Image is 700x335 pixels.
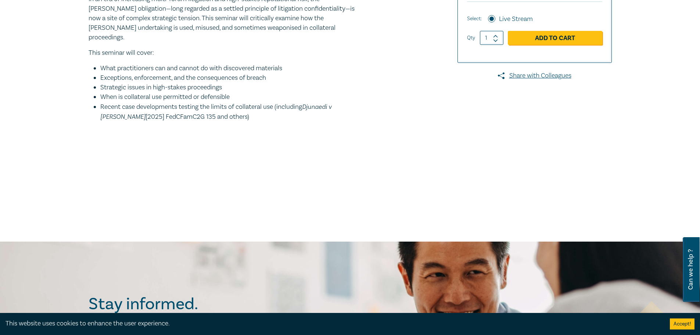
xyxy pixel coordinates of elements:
h2: Stay informed. [89,295,262,314]
input: 1 [480,31,503,45]
div: This website uses cookies to enhance the user experience. [6,319,659,328]
label: Live Stream [499,14,533,24]
a: Add to Cart [508,31,602,45]
span: Can we help ? [687,242,694,297]
li: When is collateral use permitted or defensible [100,92,368,102]
li: What practitioners can and cannot do with discovered materials [100,64,368,73]
li: Exceptions, enforcement, and the consequences of breach [100,73,368,83]
span: Select: [467,15,482,23]
button: Accept cookies [670,318,694,329]
li: Recent case developments testing the limits of collateral use (including [2025] FedCFamC2G 135 an... [100,102,368,122]
label: Qty [467,34,475,42]
em: Djunaedi v [PERSON_NAME] [100,103,332,120]
p: This seminar will cover: [89,48,368,58]
a: Share with Colleagues [457,71,612,81]
li: Strategic issues in high-stakes proceedings [100,83,368,92]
